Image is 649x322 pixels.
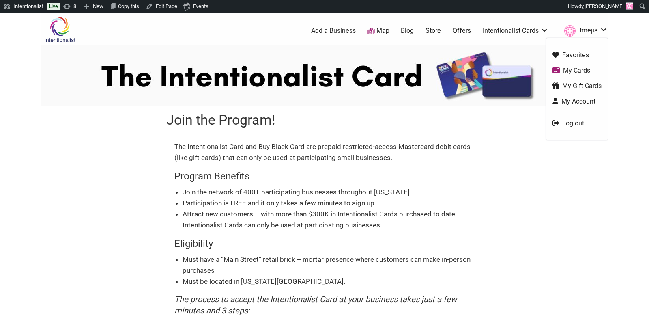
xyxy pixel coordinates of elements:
[174,294,457,316] em: The process to accept the Intentionalist Card at your business takes just a few minutes and 3 steps:
[183,254,475,276] li: Must have a “Main Street” retail brick + mortar presence where customers can make in-person purch...
[47,3,60,10] a: Live
[453,26,471,35] a: Offers
[183,209,475,231] li: Attract new customers – with more than $300K in Intentionalist Cards purchased to date Intentiona...
[174,141,475,163] p: The Intentionalist Card and Buy Black Card are prepaid restricted-access Mastercard debit cards (...
[552,50,602,60] a: Favorites
[552,97,602,106] a: My Account
[41,16,79,43] img: Intentionalist
[552,119,602,128] a: Log out
[552,66,602,75] a: My Cards
[174,170,475,184] h4: Program Benefits
[552,81,602,91] a: My Gift Cards
[585,3,623,9] span: [PERSON_NAME]
[183,187,475,198] li: Join the network of 400+ participating businesses throughout [US_STATE]
[560,24,608,38] a: tmejia
[41,45,608,106] img: Intentionalist Card
[401,26,414,35] a: Blog
[367,26,389,36] a: Map
[311,26,356,35] a: Add a Business
[174,237,475,251] h4: Eligibility
[183,276,475,287] li: Must be located in [US_STATE][GEOGRAPHIC_DATA].
[183,198,475,209] li: Participation is FREE and it only takes a few minutes to sign up
[166,110,483,130] h1: Join the Program!
[426,26,441,35] a: Store
[483,26,548,35] a: Intentionalist Cards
